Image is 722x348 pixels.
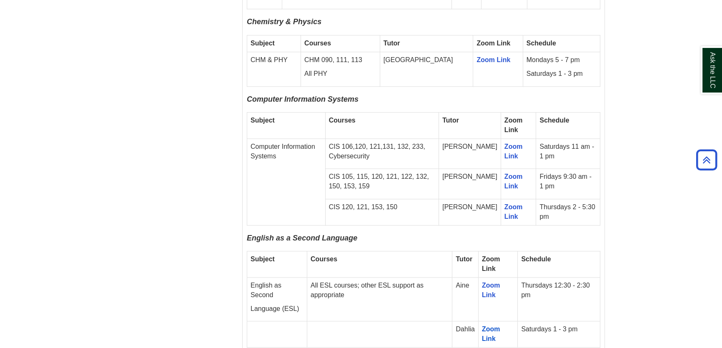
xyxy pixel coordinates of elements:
p: Saturdays 1 - 3 pm [521,325,597,334]
strong: Subject [251,255,275,263]
span: English as a Second Language [247,234,357,242]
strong: Zoom Link [504,117,523,133]
p: Thursdays 12:30 - 2:30 pm [521,281,597,300]
a: Zoom Link [504,143,523,160]
strong: Zoom Link [476,40,510,47]
td: [PERSON_NAME] [439,199,501,225]
strong: Zoom Link [482,255,500,272]
td: [PERSON_NAME] [439,138,501,169]
p: CIS 105, 115, 120, 121, 122, 132, 150, 153, 159 [329,172,436,191]
p: CHM 090, 111, 113 [304,55,376,65]
p: Mondays 5 - 7 pm [526,55,597,65]
td: [PERSON_NAME] [439,169,501,199]
a: Zoom Link [482,325,502,342]
p: Language (ESL) [251,304,303,314]
td: [GEOGRAPHIC_DATA] [380,52,473,86]
a: Zoom Link [504,203,523,220]
span: Computer Information Systems [247,95,358,103]
p: All PHY [304,69,376,79]
td: CIS 120, 121, 153, 150 [325,199,439,225]
td: All ESL courses; other ESL support as appropriate [307,277,452,321]
td: CHM & PHY [247,52,301,86]
p: Saturdays 1 - 3 pm [526,69,597,79]
a: Back to Top [693,154,720,165]
td: Thursdays 2 - 5:30 pm [536,199,600,225]
strong: Courses [311,255,337,263]
a: Zoom Link [482,282,500,298]
span: Chemistry & Physics [247,18,321,26]
a: Zoom Link [476,56,510,63]
strong: Courses [304,40,331,47]
td: Fridays 9:30 am - 1 pm [536,169,600,199]
strong: Tutor [442,117,459,124]
td: Dahlia [452,321,478,348]
td: Saturdays 11 am - 1 pm [536,138,600,169]
td: Aine [452,277,478,321]
strong: Schedule [526,40,556,47]
strong: Courses [329,117,356,124]
strong: Schedule [539,117,569,124]
strong: Tutor [456,255,472,263]
td: Computer Information Systems [247,138,326,225]
p: English as Second [251,281,303,300]
strong: Tutor [384,40,400,47]
a: Zoom Link [504,173,523,190]
strong: Subject [251,117,275,124]
strong: Subject [251,40,275,47]
strong: Schedule [521,255,551,263]
p: CIS 106,120, 121,131, 132, 233, Cybersecurity [329,142,436,161]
